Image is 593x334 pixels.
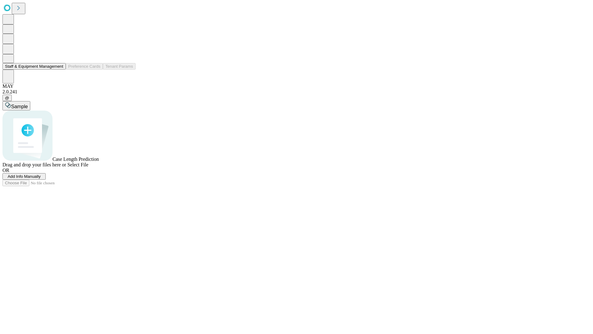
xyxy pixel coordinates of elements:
span: Sample [11,104,28,109]
button: @ [2,95,12,101]
button: Staff & Equipment Management [2,63,66,70]
div: MAY [2,83,591,89]
button: Add Info Manually [2,173,46,180]
button: Preference Cards [66,63,103,70]
span: Case Length Prediction [53,156,99,162]
button: Sample [2,101,30,110]
span: Select File [67,162,88,167]
span: Add Info Manually [8,174,41,179]
span: @ [5,96,9,100]
div: 2.0.241 [2,89,591,95]
span: Drag and drop your files here or [2,162,66,167]
button: Tenant Params [103,63,136,70]
span: OR [2,168,9,173]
